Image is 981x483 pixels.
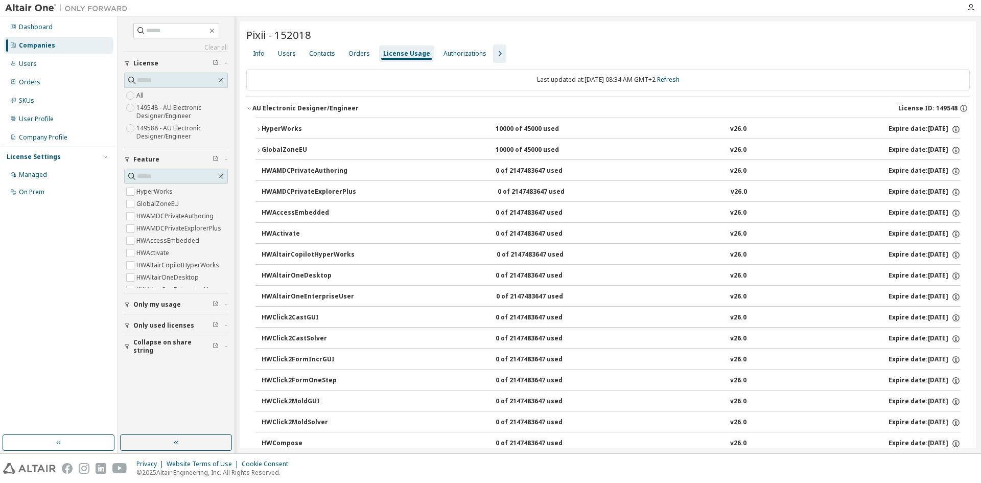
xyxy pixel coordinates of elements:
a: Clear all [124,43,228,52]
img: linkedin.svg [96,463,106,474]
div: User Profile [19,115,54,123]
span: Collapse on share string [133,338,213,355]
div: AU Electronic Designer/Engineer [252,104,359,112]
div: HWClick2MoldGUI [262,397,354,406]
button: Only used licenses [124,314,228,337]
img: facebook.svg [62,463,73,474]
button: Feature [124,148,228,171]
div: HWAccessEmbedded [262,209,354,218]
div: 0 of 2147483647 used [496,334,588,343]
div: 0 of 2147483647 used [496,271,588,281]
button: HWAccessEmbedded0 of 2147483647 usedv26.0Expire date:[DATE] [262,202,961,224]
div: Expire date: [DATE] [889,271,961,281]
div: Dashboard [19,23,53,31]
div: v26.0 [731,188,747,197]
div: HWAMDCPrivateAuthoring [262,167,354,176]
div: Users [19,60,37,68]
div: v26.0 [730,439,746,448]
div: HWClick2FormOneStep [262,376,354,385]
button: HWAMDCPrivateExplorerPlus0 of 2147483647 usedv26.0Expire date:[DATE] [262,181,961,203]
div: HWClick2CastSolver [262,334,354,343]
div: v26.0 [730,292,746,302]
label: HWAMDCPrivateExplorerPlus [136,222,223,235]
div: HWCompose [262,439,354,448]
label: HWActivate [136,247,171,259]
div: Expire date: [DATE] [889,313,961,323]
div: 0 of 2147483647 used [496,209,588,218]
div: 0 of 2147483647 used [496,376,588,385]
div: v26.0 [730,397,746,406]
div: GlobalZoneEU [262,146,354,155]
div: Expire date: [DATE] [889,397,961,406]
div: Contacts [309,50,335,58]
button: HWAltairOneDesktop0 of 2147483647 usedv26.0Expire date:[DATE] [262,265,961,287]
span: Pixii - 152018 [246,28,311,42]
div: Website Terms of Use [167,460,242,468]
div: On Prem [19,188,44,196]
div: Expire date: [DATE] [889,439,961,448]
div: 0 of 2147483647 used [497,250,589,260]
div: Expire date: [DATE] [889,209,961,218]
label: HWAltairOneEnterpriseUser [136,284,220,296]
div: v26.0 [730,167,746,176]
label: HyperWorks [136,186,175,198]
div: 0 of 2147483647 used [496,167,588,176]
div: Expire date: [DATE] [889,292,961,302]
div: Expire date: [DATE] [889,229,961,239]
div: Expire date: [DATE] [889,250,961,260]
button: Collapse on share string [124,335,228,358]
img: youtube.svg [112,463,127,474]
a: Refresh [657,75,680,84]
span: Clear filter [213,155,219,164]
button: HWClick2MoldGUI0 of 2147483647 usedv26.0Expire date:[DATE] [262,390,961,413]
span: Clear filter [213,342,219,351]
div: HWClick2CastGUI [262,313,354,323]
span: License ID: 149548 [898,104,957,112]
p: © 2025 Altair Engineering, Inc. All Rights Reserved. [136,468,294,477]
button: HyperWorks10000 of 45000 usedv26.0Expire date:[DATE] [255,118,961,141]
div: v26.0 [730,334,746,343]
button: HWClick2CastGUI0 of 2147483647 usedv26.0Expire date:[DATE] [262,307,961,329]
span: Clear filter [213,301,219,309]
div: v26.0 [730,229,746,239]
button: HWClick2FormOneStep0 of 2147483647 usedv26.0Expire date:[DATE] [262,370,961,392]
button: AU Electronic Designer/EngineerLicense ID: 149548 [246,97,970,120]
div: HWAltairCopilotHyperWorks [262,250,355,260]
div: Expire date: [DATE] [889,355,961,364]
span: License [133,59,158,67]
img: instagram.svg [79,463,89,474]
label: 149588 - AU Electronic Designer/Engineer [136,122,228,143]
button: HWClick2CastSolver0 of 2147483647 usedv26.0Expire date:[DATE] [262,328,961,350]
button: HWClick2FormIncrGUI0 of 2147483647 usedv26.0Expire date:[DATE] [262,349,961,371]
span: Feature [133,155,159,164]
span: Clear filter [213,59,219,67]
button: HWCompose0 of 2147483647 usedv26.0Expire date:[DATE] [262,432,961,455]
button: HWClick2MoldSolver0 of 2147483647 usedv26.0Expire date:[DATE] [262,411,961,434]
div: Last updated at: [DATE] 08:34 AM GMT+2 [246,69,970,90]
div: License Settings [7,153,61,161]
div: Cookie Consent [242,460,294,468]
div: 10000 of 45000 used [496,125,588,134]
div: Companies [19,41,55,50]
label: HWAccessEmbedded [136,235,201,247]
div: Expire date: [DATE] [889,188,961,197]
div: 0 of 2147483647 used [496,439,588,448]
div: v26.0 [730,271,746,281]
div: HWAltairOneDesktop [262,271,354,281]
div: HWClick2MoldSolver [262,418,354,427]
div: Info [253,50,265,58]
label: HWAltairOneDesktop [136,271,201,284]
div: Expire date: [DATE] [889,376,961,385]
span: Only used licenses [133,321,194,330]
div: 0 of 2147483647 used [496,397,588,406]
button: License [124,52,228,75]
div: Expire date: [DATE] [889,167,961,176]
div: HWActivate [262,229,354,239]
button: HWAltairCopilotHyperWorks0 of 2147483647 usedv26.0Expire date:[DATE] [262,244,961,266]
div: Managed [19,171,47,179]
div: 10000 of 45000 used [496,146,588,155]
div: 0 of 2147483647 used [496,292,588,302]
div: Company Profile [19,133,67,142]
label: All [136,89,146,102]
div: 0 of 2147483647 used [496,229,588,239]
